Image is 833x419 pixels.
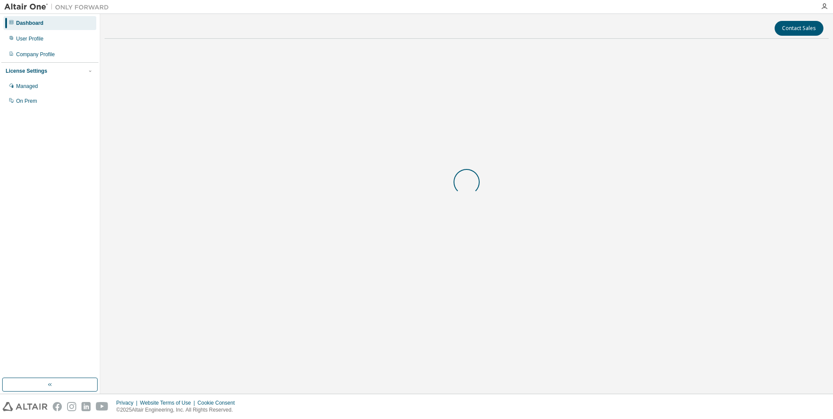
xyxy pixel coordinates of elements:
img: linkedin.svg [81,402,91,411]
div: License Settings [6,68,47,74]
div: Company Profile [16,51,55,58]
div: Dashboard [16,20,44,27]
img: instagram.svg [67,402,76,411]
img: youtube.svg [96,402,108,411]
div: User Profile [16,35,44,42]
img: Altair One [4,3,113,11]
button: Contact Sales [775,21,823,36]
img: altair_logo.svg [3,402,47,411]
div: Website Terms of Use [140,399,197,406]
div: Privacy [116,399,140,406]
div: On Prem [16,98,37,105]
p: © 2025 Altair Engineering, Inc. All Rights Reserved. [116,406,240,414]
img: facebook.svg [53,402,62,411]
div: Managed [16,83,38,90]
div: Cookie Consent [197,399,240,406]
